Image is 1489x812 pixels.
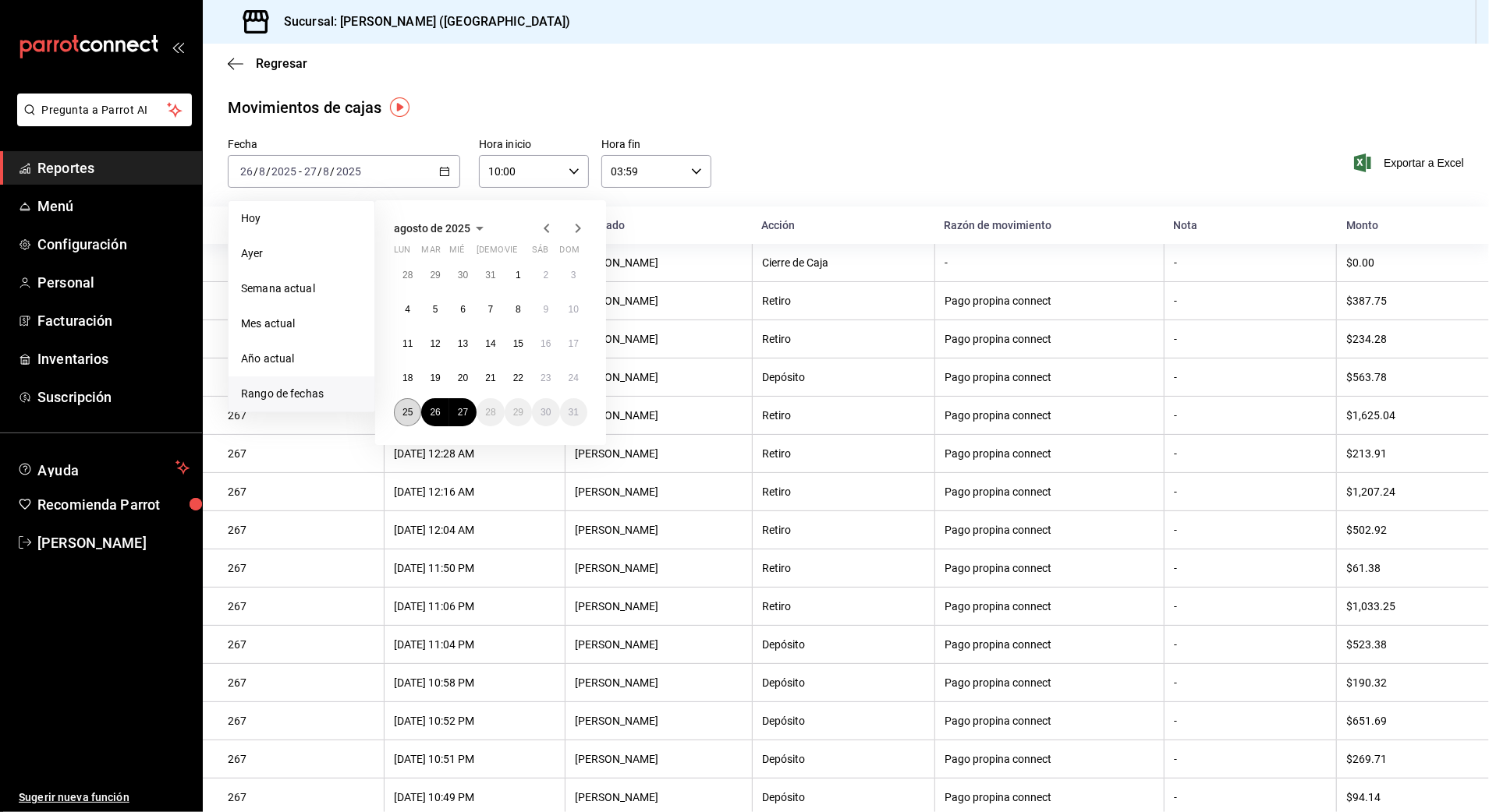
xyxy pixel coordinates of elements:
div: Pago propina connect [945,715,1154,727]
div: $1,033.25 [1346,600,1464,613]
abbr: 1 de agosto de 2025 [516,270,521,281]
div: Retiro [762,295,925,307]
div: [PERSON_NAME] [575,562,743,574]
div: - [1174,371,1327,383]
label: Fecha [228,139,460,150]
button: 31 de julio de 2025 [477,261,504,289]
button: 29 de julio de 2025 [421,261,448,289]
button: 14 de agosto de 2025 [477,330,504,358]
div: 267 [228,676,374,689]
abbr: lunes [394,245,410,261]
input: -- [323,165,331,178]
span: Año actual [241,351,362,367]
abbr: 7 de agosto de 2025 [488,304,494,315]
button: Tooltip marker [390,97,409,117]
div: - [1174,791,1327,803]
div: - [1174,600,1327,613]
div: [DATE] 10:52 PM [394,715,555,727]
button: 31 de agosto de 2025 [560,398,587,426]
div: - [1174,447,1327,460]
input: -- [303,165,317,178]
span: Reportes [37,157,190,178]
span: Ayer [241,245,362,262]
abbr: 18 de agosto de 2025 [402,372,413,383]
button: 24 de agosto de 2025 [560,364,587,392]
div: 267 [228,753,374,765]
span: Inventarios [37,348,190,369]
abbr: 21 de agosto de 2025 [485,372,495,383]
button: 15 de agosto de 2025 [505,330,532,358]
div: Movimientos de cajas [228,96,382,119]
th: Monto [1337,207,1489,244]
button: 30 de agosto de 2025 [532,398,559,426]
input: ---- [335,165,362,178]
abbr: 11 de agosto de 2025 [402,338,413,349]
abbr: 12 de agosto de 2025 [430,338,440,349]
abbr: 14 de agosto de 2025 [485,338,495,349]
abbr: 9 de agosto de 2025 [543,304,548,315]
abbr: 19 de agosto de 2025 [430,372,440,383]
button: Exportar a Excel [1357,154,1464,172]
div: $269.71 [1346,753,1464,765]
div: [DATE] 12:04 AM [394,524,555,536]
button: 25 de agosto de 2025 [394,398,421,426]
div: 267 [228,715,374,727]
abbr: 25 de agosto de 2025 [402,407,413,418]
button: 5 de agosto de 2025 [421,295,448,323]
div: 267 [228,524,374,536]
abbr: jueves [477,245,569,261]
div: [PERSON_NAME] [575,371,743,383]
div: Retiro [762,485,925,498]
div: [DATE] 11:50 PM [394,562,555,574]
button: 29 de agosto de 2025 [505,398,532,426]
button: 13 de agosto de 2025 [449,330,477,358]
button: agosto de 2025 [394,219,489,238]
div: Pago propina connect [945,333,1154,345]
div: [PERSON_NAME] [575,333,743,345]
abbr: 13 de agosto de 2025 [458,338,468,349]
div: [PERSON_NAME] [575,791,743,803]
abbr: 28 de julio de 2025 [402,270,413,281]
button: 11 de agosto de 2025 [394,330,421,358]
div: Pago propina connect [945,409,1154,422]
div: [PERSON_NAME] [575,753,743,765]
div: Pago propina connect [945,638,1154,651]
div: Retiro [762,409,925,422]
abbr: domingo [560,245,580,261]
div: Pago propina connect [945,447,1154,460]
div: $387.75 [1346,295,1464,307]
abbr: 15 de agosto de 2025 [513,338,523,349]
div: $234.28 [1346,333,1464,345]
div: Depósito [762,753,925,765]
span: / [317,165,322,178]
span: / [253,165,258,178]
div: Retiro [762,447,925,460]
abbr: 6 de agosto de 2025 [460,304,466,315]
div: 267 [228,791,374,803]
span: Suscripción [37,387,190,408]
abbr: 30 de agosto de 2025 [541,407,551,418]
div: [PERSON_NAME] [575,524,743,536]
div: [PERSON_NAME] [575,600,743,613]
div: Pago propina connect [945,371,1154,383]
button: Regresar [228,56,307,71]
button: 23 de agosto de 2025 [532,364,559,392]
span: Facturación [37,310,190,331]
div: - [1174,256,1327,269]
div: [PERSON_NAME] [575,638,743,651]
div: Retiro [762,524,925,536]
span: / [266,165,271,178]
button: 22 de agosto de 2025 [505,364,532,392]
abbr: 5 de agosto de 2025 [433,304,438,315]
button: 28 de agosto de 2025 [477,398,504,426]
div: 267 [228,600,374,613]
abbr: 20 de agosto de 2025 [458,372,468,383]
button: 9 de agosto de 2025 [532,295,559,323]
div: [PERSON_NAME] [575,447,743,460]
div: - [1174,676,1327,689]
abbr: 4 de agosto de 2025 [405,304,410,315]
div: $190.32 [1346,676,1464,689]
div: [PERSON_NAME] [575,256,743,269]
div: [DATE] 10:51 PM [394,753,555,765]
